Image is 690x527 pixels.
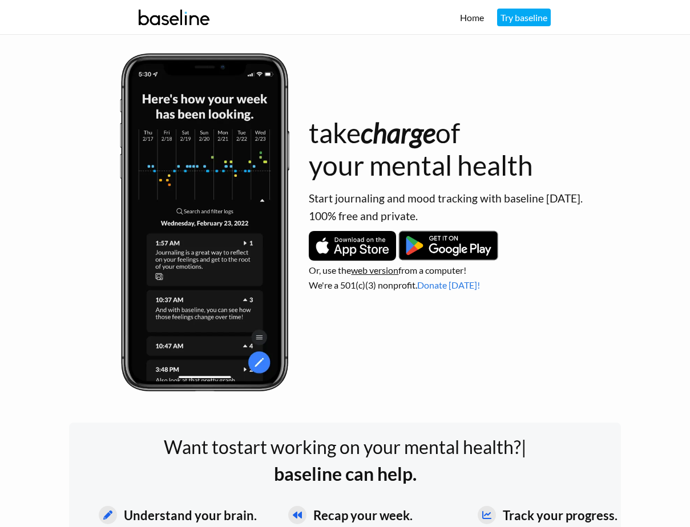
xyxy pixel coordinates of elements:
h2: Recap your week. [313,506,457,525]
img: baseline [134,2,215,33]
p: We're a 501(c)(3) nonprofit. [309,278,621,292]
p: Or, use the from a computer! [309,263,621,277]
a: Try baseline [497,9,551,26]
a: Donate [DATE]! [417,279,480,290]
b: baseline can help. [274,463,417,485]
h2: Understand your brain. [124,506,268,525]
h2: Track your progress. [503,506,647,525]
span: | [521,436,527,458]
h1: take of your mental health [309,116,621,182]
h1: Want to [69,436,621,458]
img: Get it on Google Play [398,230,499,261]
p: Start journaling and mood tracking with baseline [DATE]. [309,190,621,207]
i: charge [361,116,435,149]
a: Home [460,12,484,23]
img: baseline summary screen [118,52,292,394]
img: Download on the App Store [309,231,396,261]
span: start working on your mental health? [229,436,521,458]
a: web version [351,265,398,275]
p: 100% free and private. [309,208,621,225]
